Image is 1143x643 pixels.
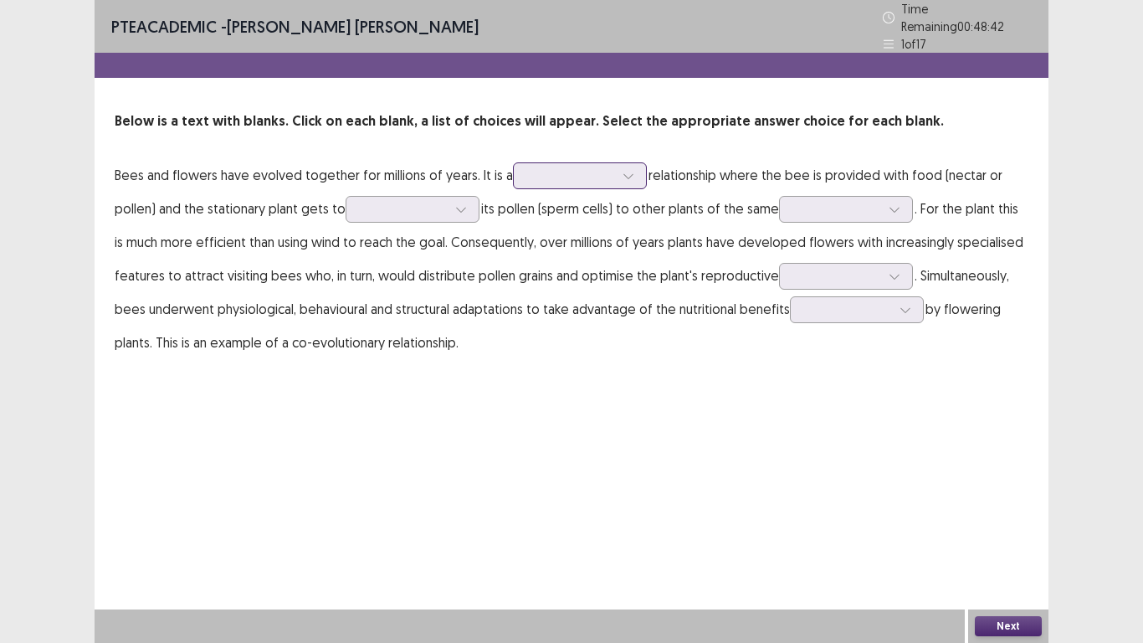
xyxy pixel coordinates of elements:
[975,616,1042,636] button: Next
[115,111,1028,131] p: Below is a text with blanks. Click on each blank, a list of choices will appear. Select the appro...
[115,158,1028,359] p: Bees and flowers have evolved together for millions of years. It is a relationship where the bee ...
[901,35,926,53] p: 1 of 17
[111,16,217,37] span: PTE academic
[111,14,479,39] p: - [PERSON_NAME] [PERSON_NAME]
